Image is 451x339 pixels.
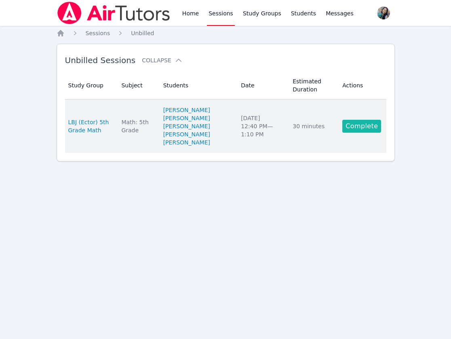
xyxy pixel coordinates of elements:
div: [DATE] 12:40 PM — 1:10 PM [241,114,283,138]
a: [PERSON_NAME] [163,114,210,122]
a: [PERSON_NAME] [163,106,210,114]
th: Actions [337,72,386,100]
span: Sessions [86,30,110,36]
a: LBJ (Ector) 5th Grade Math [68,118,112,134]
a: [PERSON_NAME] [163,122,210,130]
div: 30 minutes [293,122,333,130]
nav: Breadcrumb [57,29,395,37]
span: Messages [326,9,354,17]
span: Unbilled [131,30,154,36]
button: Collapse [142,56,182,64]
span: Unbilled Sessions [65,55,136,65]
img: Air Tutors [57,2,171,24]
a: [PERSON_NAME] [PERSON_NAME] [163,130,231,146]
th: Study Group [65,72,117,100]
a: Sessions [86,29,110,37]
th: Students [158,72,236,100]
th: Estimated Duration [288,72,337,100]
div: Math: 5th Grade [121,118,153,134]
a: Unbilled [131,29,154,37]
th: Date [236,72,288,100]
a: Complete [342,120,381,133]
tr: LBJ (Ector) 5th Grade MathMath: 5th Grade[PERSON_NAME][PERSON_NAME][PERSON_NAME][PERSON_NAME] [PE... [65,100,386,153]
th: Subject [116,72,158,100]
